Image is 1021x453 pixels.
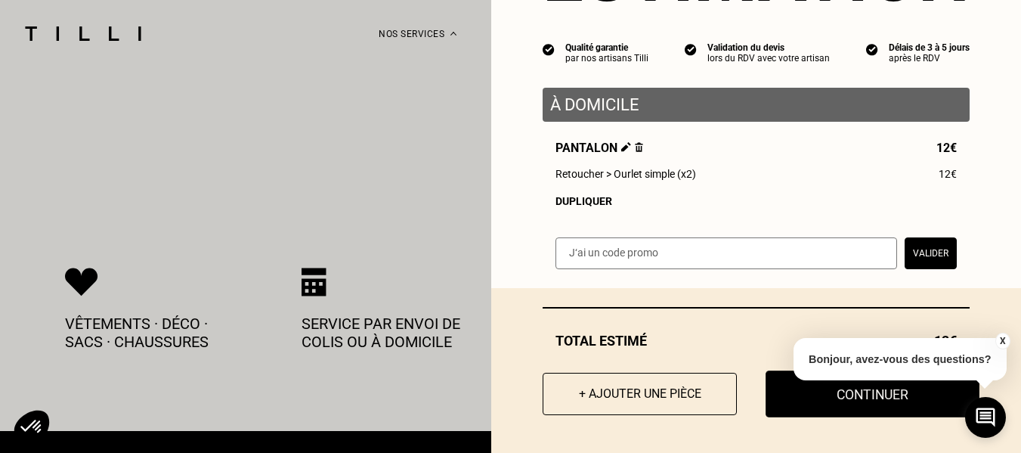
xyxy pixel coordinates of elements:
span: 12€ [936,141,957,155]
button: Continuer [766,371,979,417]
div: lors du RDV avec votre artisan [707,53,830,64]
button: + Ajouter une pièce [543,373,737,415]
p: Bonjour, avez-vous des questions? [794,338,1007,380]
span: Pantalon [555,141,643,155]
img: icon list info [685,42,697,56]
button: X [995,333,1010,349]
img: icon list info [543,42,555,56]
div: Validation du devis [707,42,830,53]
div: Délais de 3 à 5 jours [889,42,970,53]
div: Dupliquer [555,195,957,207]
input: J‘ai un code promo [555,237,897,269]
img: icon list info [866,42,878,56]
span: 12€ [939,168,957,180]
img: Éditer [621,142,631,152]
img: Supprimer [635,142,643,152]
div: Total estimé [543,333,970,349]
p: À domicile [550,95,962,114]
span: Retoucher > Ourlet simple (x2) [555,168,696,180]
div: après le RDV [889,53,970,64]
button: Valider [905,237,957,269]
div: Qualité garantie [565,42,648,53]
div: par nos artisans Tilli [565,53,648,64]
